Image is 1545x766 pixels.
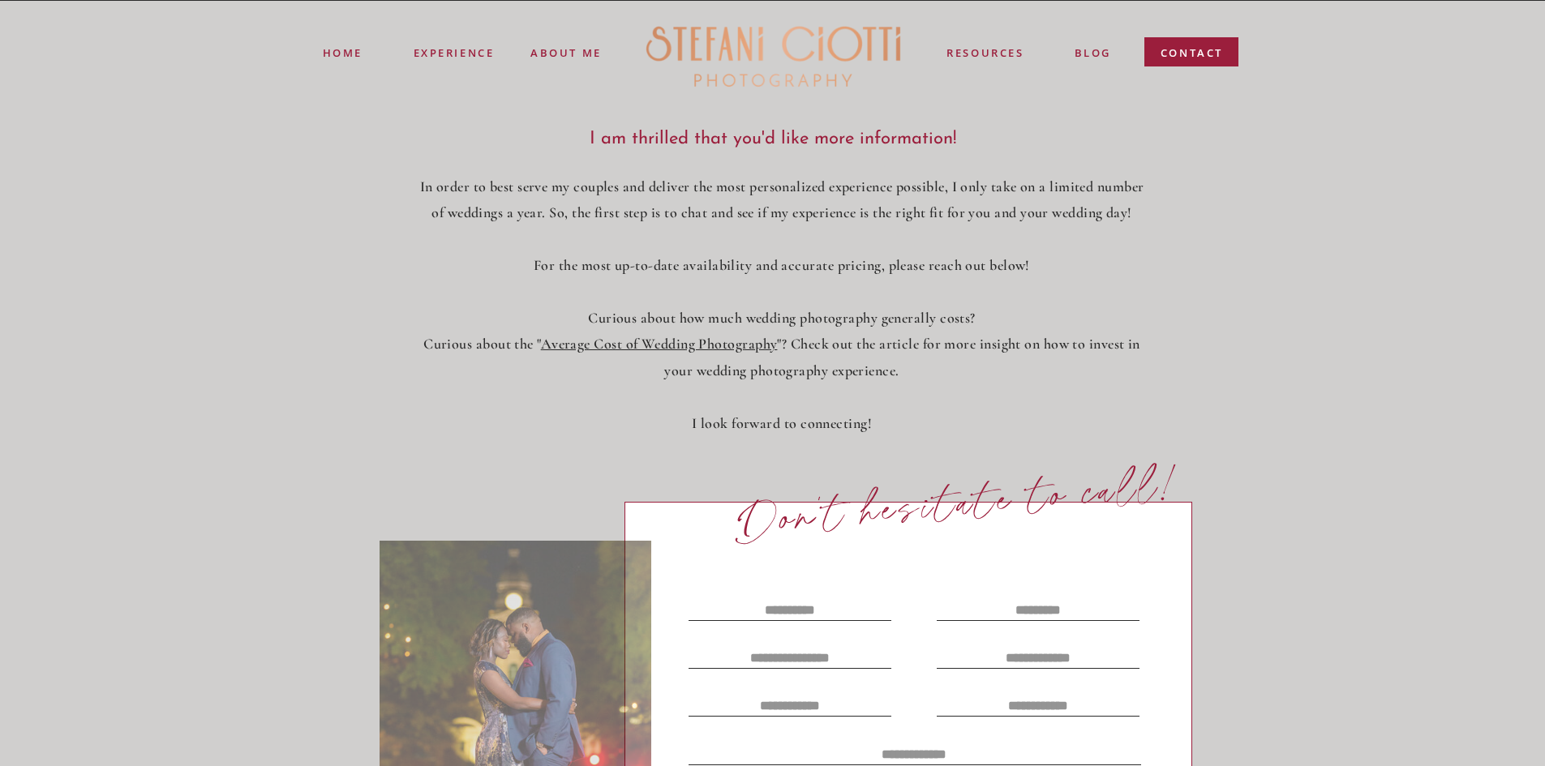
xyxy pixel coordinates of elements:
a: blog [1075,45,1111,63]
a: ABOUT ME [530,45,603,59]
a: experience [414,45,494,58]
h3: I am thrilled that you'd like more information! [542,129,1005,149]
a: Average Cost of Wedding Photography [541,335,778,353]
a: resources [946,45,1026,63]
a: contact [1161,45,1224,68]
p: In order to best serve my couples and deliver the most personalized experience possible, I only t... [416,173,1148,437]
a: Home [323,45,362,60]
p: Don't hesitate to call! [734,461,1184,546]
